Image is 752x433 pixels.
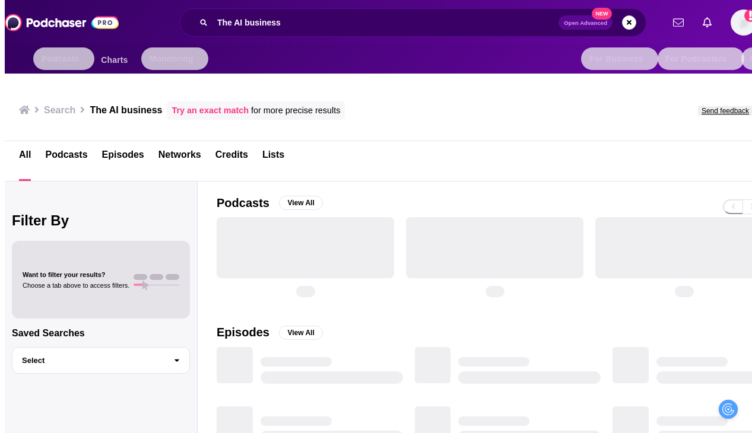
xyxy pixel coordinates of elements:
[33,47,94,70] button: open menu
[698,12,716,33] a: Show notifications dropdown
[90,105,162,116] h3: The AI business
[12,212,190,229] h2: Filter By
[141,47,208,70] button: open menu
[559,15,613,30] button: Open AdvancedNew
[279,196,323,210] button: View All
[217,326,323,340] a: EpisodesView All
[44,105,75,116] h3: Search
[23,282,129,289] span: Choose a tab above to access filters.
[592,8,612,20] span: New
[564,20,607,26] span: Open Advanced
[101,52,128,68] span: Charts
[19,146,31,181] a: All
[212,14,559,31] input: Search podcasts, credits, & more...
[180,8,626,37] div: Search podcasts, credits, & more...
[172,104,249,117] a: Try an exact match
[12,347,190,374] button: Select
[23,271,129,278] span: Want to filter your results?
[665,50,727,67] span: For Podcasters
[217,326,269,339] h2: Episodes
[215,146,248,181] a: Credits
[251,104,340,117] span: for more precise results
[589,50,643,67] span: For Business
[658,47,744,70] button: open menu
[102,146,144,181] a: Episodes
[12,356,164,364] span: Select
[217,196,323,210] a: PodcastsView All
[5,11,119,34] img: Podchaser - Follow, Share and Rate Podcasts
[581,47,658,70] button: open menu
[158,146,201,181] a: Networks
[93,47,135,72] a: Charts
[217,196,269,210] h2: Podcasts
[150,50,193,67] span: Monitoring
[12,328,190,339] p: Saved Searches
[279,326,323,340] button: View All
[668,12,688,33] a: Show notifications dropdown
[45,146,87,181] a: Podcasts
[262,146,284,181] a: Lists
[42,50,79,67] span: Podcasts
